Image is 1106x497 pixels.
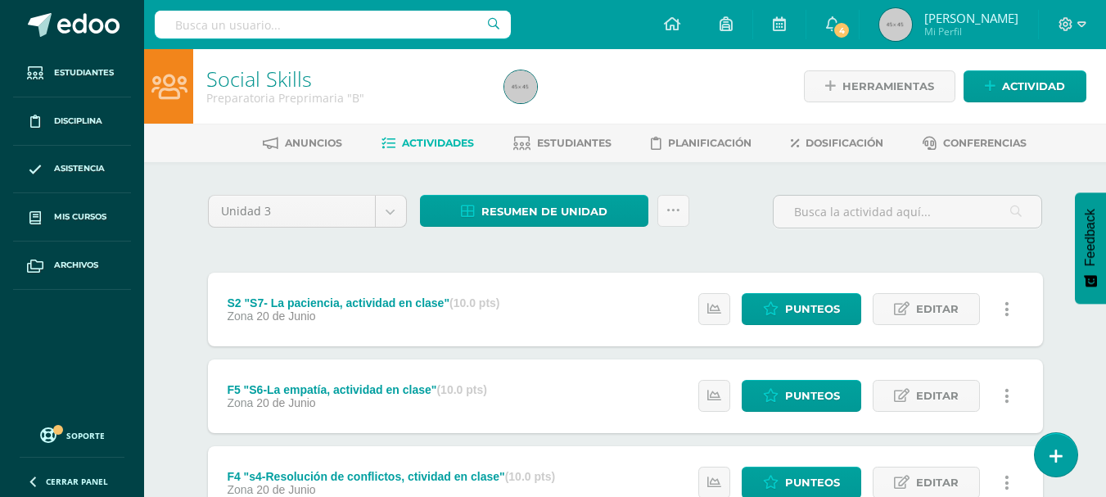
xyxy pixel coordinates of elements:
input: Busca un usuario... [155,11,511,38]
span: Planificación [668,137,752,149]
span: Punteos [785,294,840,324]
a: Actividades [381,130,474,156]
strong: (10.0 pts) [436,383,486,396]
a: Social Skills [206,65,312,93]
a: Actividad [964,70,1086,102]
strong: (10.0 pts) [449,296,499,309]
a: Soporte [20,423,124,445]
a: Punteos [742,380,861,412]
span: Zona [227,396,253,409]
a: Planificación [651,130,752,156]
span: Actividades [402,137,474,149]
span: Editar [916,381,959,411]
span: Archivos [54,259,98,272]
div: Preparatoria Preprimaria 'B' [206,90,485,106]
a: Estudiantes [513,130,612,156]
span: Dosificación [806,137,883,149]
span: Cerrar panel [46,476,108,487]
span: Estudiantes [537,137,612,149]
span: Punteos [785,381,840,411]
a: Asistencia [13,146,131,194]
span: Mi Perfil [924,25,1018,38]
span: Anuncios [285,137,342,149]
span: Conferencias [943,137,1027,149]
span: [PERSON_NAME] [924,10,1018,26]
a: Dosificación [791,130,883,156]
span: 20 de Junio [256,309,315,323]
a: Anuncios [263,130,342,156]
a: Punteos [742,293,861,325]
span: Asistencia [54,162,105,175]
span: Soporte [66,430,105,441]
a: Archivos [13,242,131,290]
span: Unidad 3 [221,196,363,227]
div: F4 "s4-Resolución de conflictos, ctividad en clase" [227,470,555,483]
span: Zona [227,483,253,496]
span: 20 de Junio [256,396,315,409]
span: Mis cursos [54,210,106,224]
div: S2 "S7- La paciencia, actividad en clase" [227,296,499,309]
a: Mis cursos [13,193,131,242]
a: Resumen de unidad [420,195,648,227]
span: Herramientas [842,71,934,102]
span: Editar [916,294,959,324]
a: Unidad 3 [209,196,406,227]
h1: Social Skills [206,67,485,90]
span: Actividad [1002,71,1065,102]
span: Resumen de unidad [481,197,607,227]
span: Estudiantes [54,66,114,79]
span: Zona [227,309,253,323]
span: 20 de Junio [256,483,315,496]
img: 45x45 [879,8,912,41]
div: F5 "S6-La empatía, actividad en clase" [227,383,487,396]
a: Estudiantes [13,49,131,97]
a: Conferencias [923,130,1027,156]
span: Feedback [1083,209,1098,266]
span: Disciplina [54,115,102,128]
a: Disciplina [13,97,131,146]
a: Herramientas [804,70,955,102]
input: Busca la actividad aquí... [774,196,1041,228]
button: Feedback - Mostrar encuesta [1075,192,1106,304]
img: 45x45 [504,70,537,103]
strong: (10.0 pts) [505,470,555,483]
span: 4 [833,21,851,39]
